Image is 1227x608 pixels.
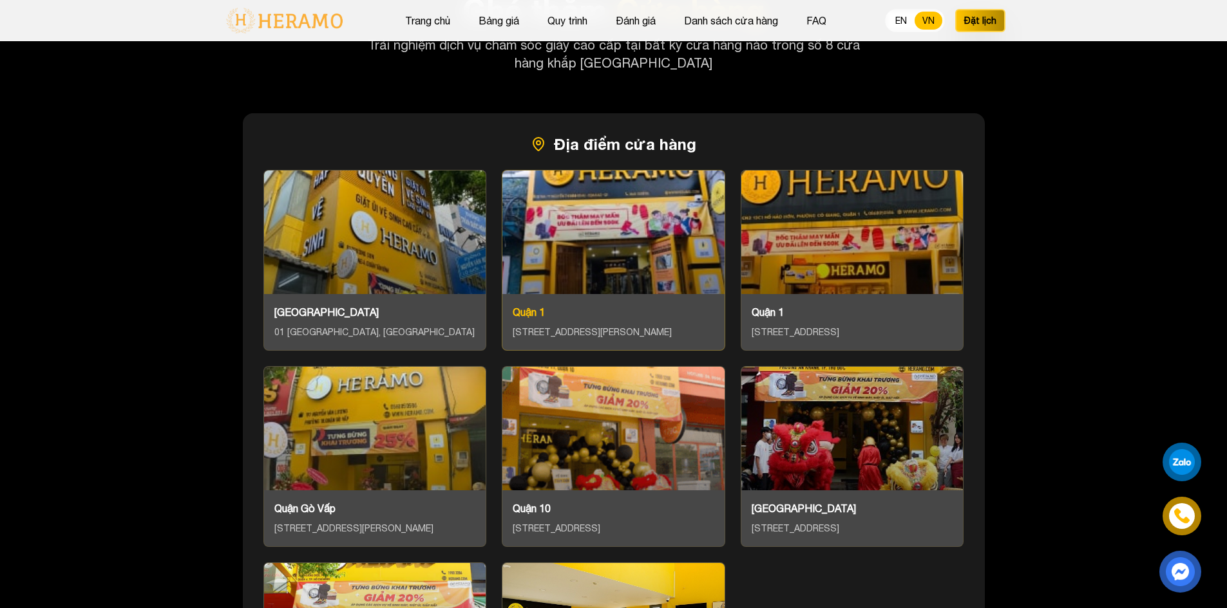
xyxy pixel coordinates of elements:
div: [STREET_ADDRESS] [752,325,953,340]
h3: Địa điểm cửa hàng [263,134,964,154]
button: EN [888,12,915,30]
button: Danh sách cửa hàng [680,12,782,29]
img: logo-with-text.png [222,7,347,34]
div: Quận 1 [513,304,714,320]
button: VN [915,12,942,30]
div: Quận 10 [513,501,714,516]
div: Quận Gò Vấp [274,501,476,516]
div: [GEOGRAPHIC_DATA] [752,501,953,516]
div: 01 [GEOGRAPHIC_DATA], [GEOGRAPHIC_DATA] [274,325,476,340]
div: [STREET_ADDRESS] [513,521,714,536]
div: [STREET_ADDRESS][PERSON_NAME] [274,521,476,536]
div: Quận 1 [752,304,953,320]
div: [GEOGRAPHIC_DATA] [274,304,476,320]
div: [STREET_ADDRESS] [752,521,953,536]
button: Đặt lịch [955,9,1005,32]
button: Đánh giá [612,12,660,29]
button: FAQ [803,12,830,29]
a: phone-icon [1165,499,1199,533]
p: Trải nghiệm dịch vụ chăm sóc giày cao cấp tại bất kỳ cửa hàng nào trong số 8 cửa hàng khắp [GEOGR... [366,36,861,72]
button: Bảng giá [475,12,523,29]
button: Quy trình [544,12,591,29]
div: [STREET_ADDRESS][PERSON_NAME] [513,325,714,340]
img: phone-icon [1173,507,1191,525]
button: Trang chủ [401,12,454,29]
